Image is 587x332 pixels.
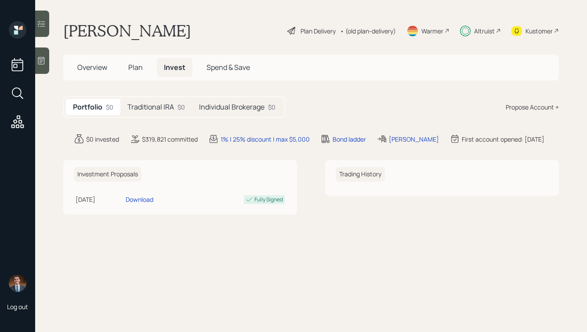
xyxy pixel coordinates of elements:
div: First account opened: [DATE] [462,135,544,144]
div: $0 invested [86,135,119,144]
div: • (old plan-delivery) [340,26,396,36]
div: Bond ladder [333,135,366,144]
div: Download [126,195,153,204]
div: [PERSON_NAME] [389,135,439,144]
div: Kustomer [525,26,553,36]
div: Fully Signed [254,196,283,204]
div: Plan Delivery [301,26,336,36]
div: $0 [106,102,113,112]
div: Log out [7,303,28,311]
h5: Portfolio [73,103,102,111]
h1: [PERSON_NAME] [63,21,191,40]
div: Propose Account + [506,102,559,112]
h5: Traditional IRA [127,103,174,111]
span: Plan [128,62,143,72]
div: $0 [268,102,275,112]
span: Spend & Save [207,62,250,72]
div: 1% | 25% discount | max $5,000 [221,135,310,144]
span: Overview [77,62,107,72]
div: Altruist [474,26,495,36]
div: $319,821 committed [142,135,198,144]
h6: Investment Proposals [74,167,141,182]
h6: Trading History [336,167,385,182]
img: hunter_neumayer.jpg [9,274,26,292]
span: Invest [164,62,185,72]
div: $0 [178,102,185,112]
div: [DATE] [76,195,122,204]
h5: Individual Brokerage [199,103,265,111]
div: Warmer [421,26,443,36]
